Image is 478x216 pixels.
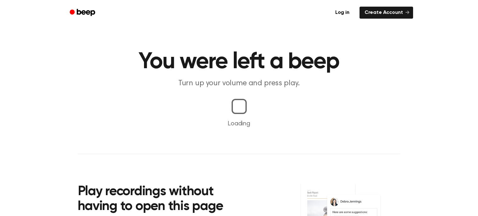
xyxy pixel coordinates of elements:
[78,184,248,214] h2: Play recordings without having to open this page
[8,119,470,129] p: Loading
[78,51,400,73] h1: You were left a beep
[118,78,360,89] p: Turn up your volume and press play.
[65,7,101,19] a: Beep
[329,5,356,20] a: Log in
[360,7,413,19] a: Create Account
